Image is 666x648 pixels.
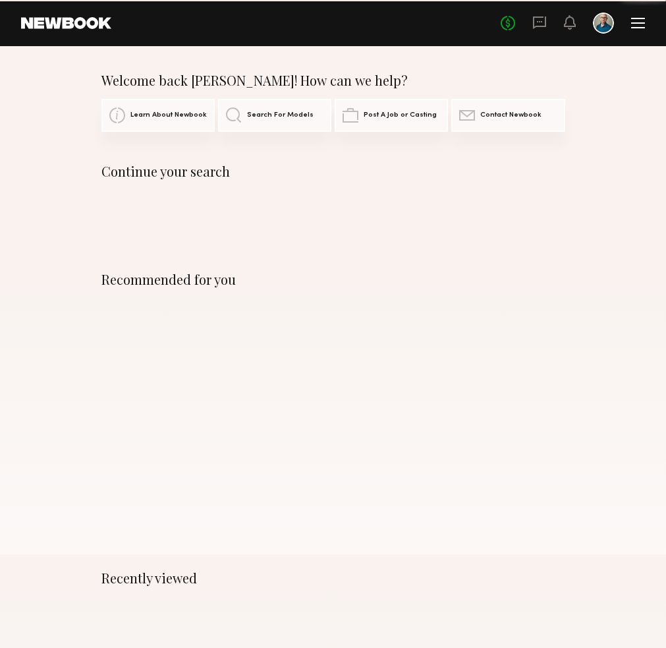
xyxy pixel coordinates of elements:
a: Learn About Newbook [101,99,215,132]
div: Continue your search [101,163,565,179]
a: Post A Job or Casting [335,99,448,132]
div: Recommended for you [101,272,565,287]
div: Welcome back [PERSON_NAME]! How can we help? [101,73,565,88]
a: Search For Models [218,99,331,132]
a: Contact Newbook [451,99,565,132]
span: Learn About Newbook [130,111,207,119]
div: Recently viewed [101,570,565,586]
span: Search For Models [247,111,314,119]
span: Post A Job or Casting [364,111,437,119]
span: Contact Newbook [480,111,541,119]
